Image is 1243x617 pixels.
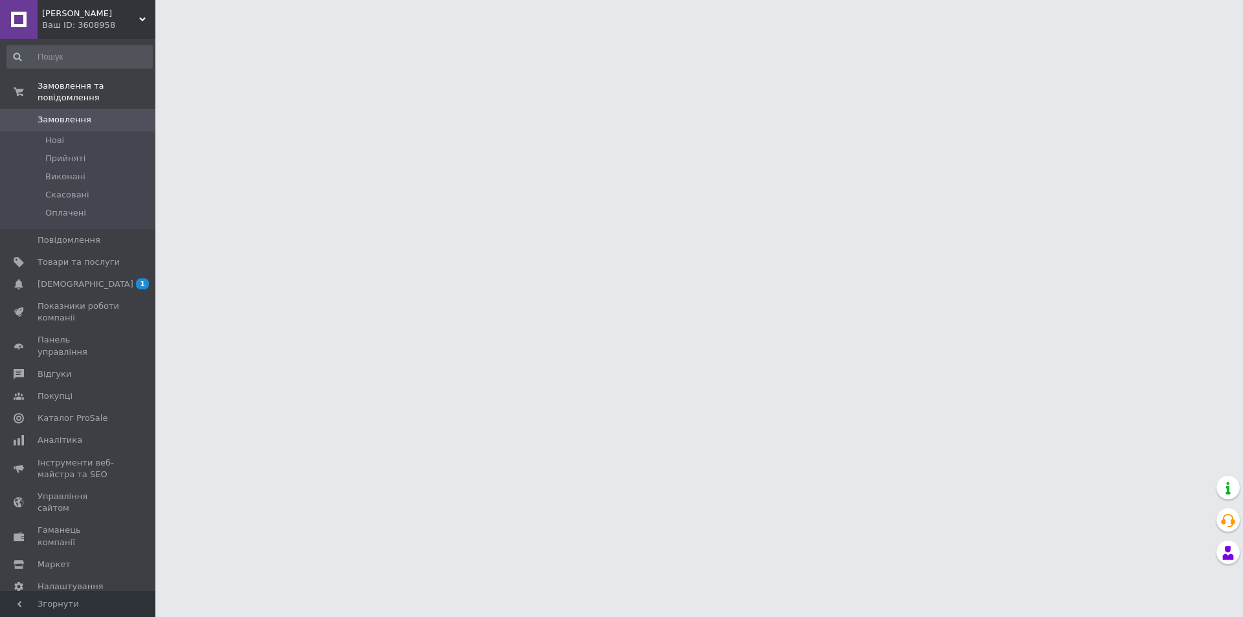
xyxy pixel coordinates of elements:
[38,559,71,570] span: Маркет
[38,581,104,592] span: Налаштування
[45,171,85,183] span: Виконані
[38,234,100,246] span: Повідомлення
[38,256,120,268] span: Товари та послуги
[38,334,120,357] span: Панель управління
[38,491,120,514] span: Управління сайтом
[38,412,107,424] span: Каталог ProSale
[38,390,73,402] span: Покупці
[38,434,82,446] span: Аналітика
[38,80,155,104] span: Замовлення та повідомлення
[38,278,133,290] span: [DEMOGRAPHIC_DATA]
[45,207,86,219] span: Оплачені
[38,457,120,480] span: Інструменти веб-майстра та SEO
[136,278,149,289] span: 1
[45,135,64,146] span: Нові
[45,153,85,164] span: Прийняті
[42,19,155,31] div: Ваш ID: 3608958
[45,189,89,201] span: Скасовані
[38,368,71,380] span: Відгуки
[38,114,91,126] span: Замовлення
[38,524,120,548] span: Гаманець компанії
[38,300,120,324] span: Показники роботи компанії
[42,8,139,19] span: Моя Косметичка
[6,45,153,69] input: Пошук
